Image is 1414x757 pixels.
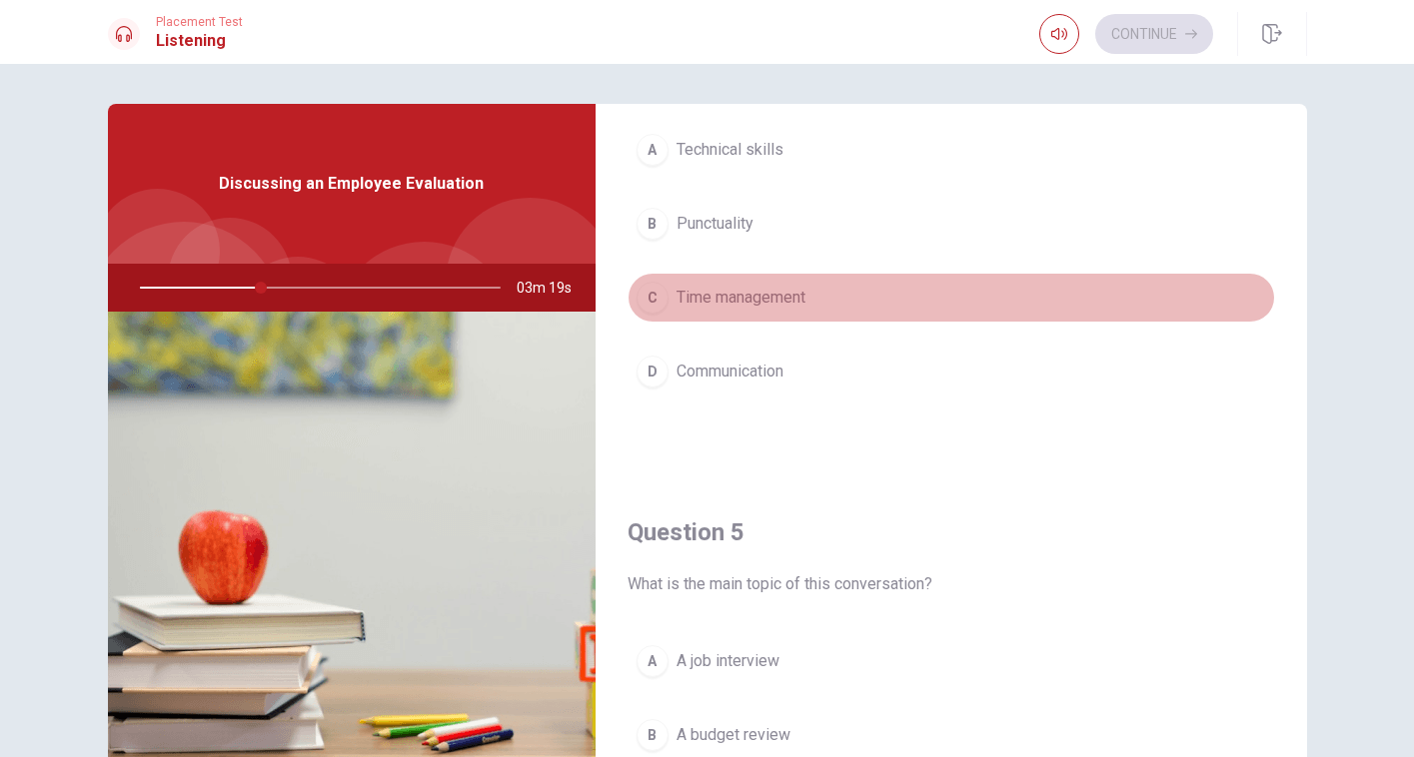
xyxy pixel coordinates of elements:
[677,723,790,747] span: A budget review
[219,172,484,196] span: Discussing an Employee Evaluation
[637,645,669,677] div: A
[628,636,1275,686] button: AA job interview
[637,719,669,751] div: B
[156,29,243,53] h1: Listening
[677,360,783,383] span: Communication
[637,134,669,166] div: A
[637,356,669,387] div: D
[156,15,243,29] span: Placement Test
[628,572,1275,596] span: What is the main topic of this conversation?
[628,199,1275,249] button: BPunctuality
[677,649,779,673] span: A job interview
[628,516,1275,548] h4: Question 5
[628,273,1275,323] button: CTime management
[677,212,753,236] span: Punctuality
[628,125,1275,175] button: ATechnical skills
[677,286,805,310] span: Time management
[517,264,588,312] span: 03m 19s
[628,347,1275,396] button: DCommunication
[637,282,669,314] div: C
[677,138,783,162] span: Technical skills
[637,208,669,240] div: B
